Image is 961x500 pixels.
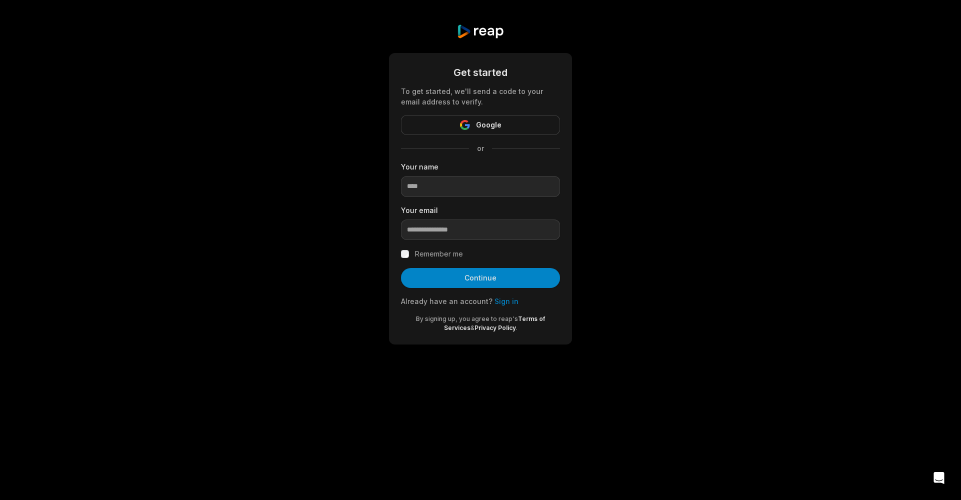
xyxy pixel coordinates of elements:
[401,205,560,215] label: Your email
[401,268,560,288] button: Continue
[516,324,518,331] span: .
[474,324,516,331] a: Privacy Policy
[470,324,474,331] span: &
[476,119,502,131] span: Google
[416,315,518,322] span: By signing up, you agree to reap's
[469,143,492,153] span: or
[495,297,519,305] a: Sign in
[415,248,463,260] label: Remember me
[927,466,951,490] div: Open Intercom Messenger
[401,161,560,172] label: Your name
[456,24,504,39] img: reap
[401,86,560,107] div: To get started, we'll send a code to your email address to verify.
[401,65,560,80] div: Get started
[401,115,560,135] button: Google
[401,297,493,305] span: Already have an account?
